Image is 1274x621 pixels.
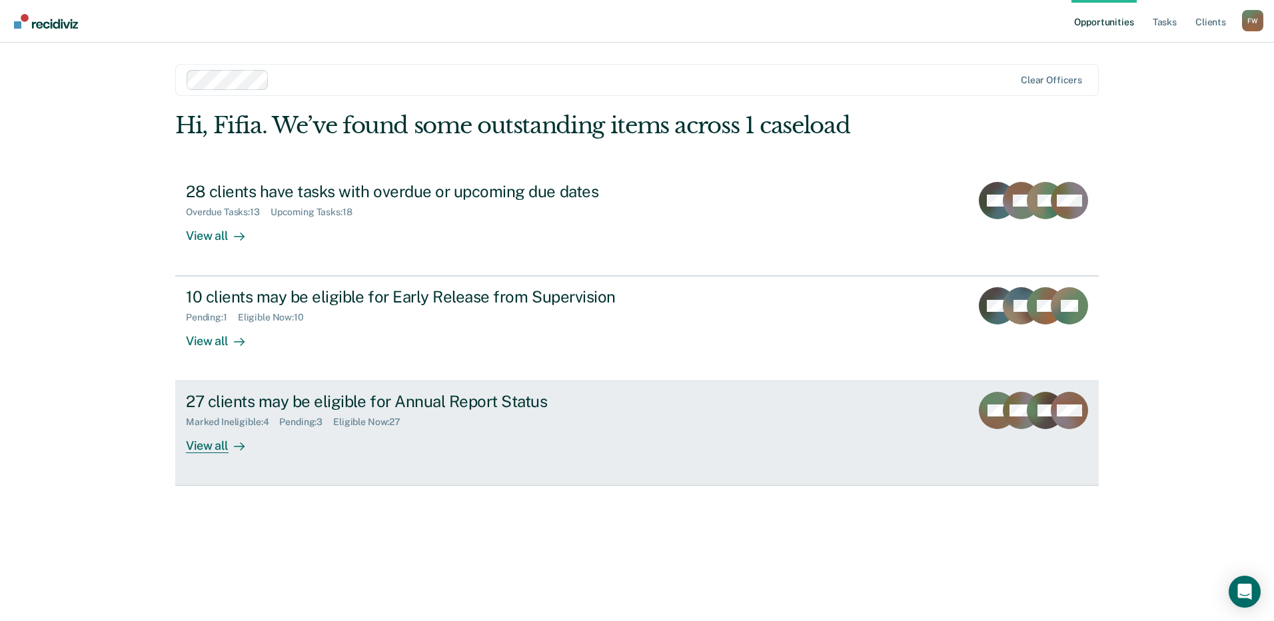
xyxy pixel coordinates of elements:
[333,416,411,428] div: Eligible Now : 27
[186,428,261,454] div: View all
[175,381,1099,486] a: 27 clients may be eligible for Annual Report StatusMarked Ineligible:4Pending:3Eligible Now:27Vie...
[14,14,78,29] img: Recidiviz
[186,392,654,411] div: 27 clients may be eligible for Annual Report Status
[175,276,1099,381] a: 10 clients may be eligible for Early Release from SupervisionPending:1Eligible Now:10View all
[279,416,333,428] div: Pending : 3
[186,207,271,218] div: Overdue Tasks : 13
[186,287,654,307] div: 10 clients may be eligible for Early Release from Supervision
[1242,10,1263,31] button: Profile dropdown button
[186,323,261,349] div: View all
[271,207,363,218] div: Upcoming Tasks : 18
[186,182,654,201] div: 28 clients have tasks with overdue or upcoming due dates
[186,217,261,243] div: View all
[186,416,279,428] div: Marked Ineligible : 4
[1021,75,1082,86] div: Clear officers
[1229,576,1261,608] div: Open Intercom Messenger
[175,112,914,139] div: Hi, Fifia. We’ve found some outstanding items across 1 caseload
[1242,10,1263,31] div: F W
[175,171,1099,276] a: 28 clients have tasks with overdue or upcoming due datesOverdue Tasks:13Upcoming Tasks:18View all
[186,312,238,323] div: Pending : 1
[238,312,315,323] div: Eligible Now : 10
